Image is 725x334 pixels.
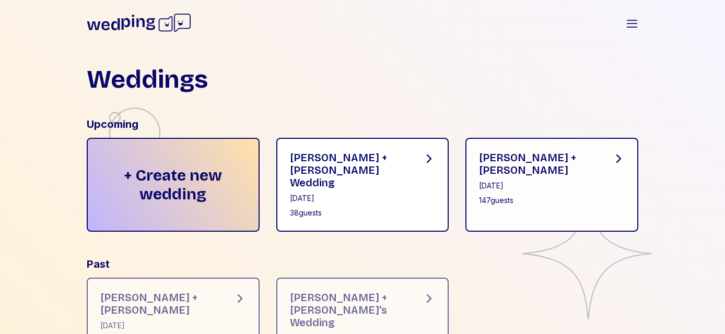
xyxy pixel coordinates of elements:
[87,67,208,92] h1: Weddings
[290,193,406,204] div: [DATE]
[290,208,406,218] div: 38 guests
[479,181,595,191] div: [DATE]
[87,138,260,232] div: + Create new wedding
[87,117,638,132] div: Upcoming
[290,291,406,329] div: [PERSON_NAME] + [PERSON_NAME]'s Wedding
[290,151,406,189] div: [PERSON_NAME] + [PERSON_NAME] Wedding
[100,291,217,316] div: [PERSON_NAME] + [PERSON_NAME]
[479,151,595,176] div: [PERSON_NAME] + [PERSON_NAME]
[100,320,217,331] div: [DATE]
[87,257,638,271] div: Past
[479,195,595,206] div: 147 guests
